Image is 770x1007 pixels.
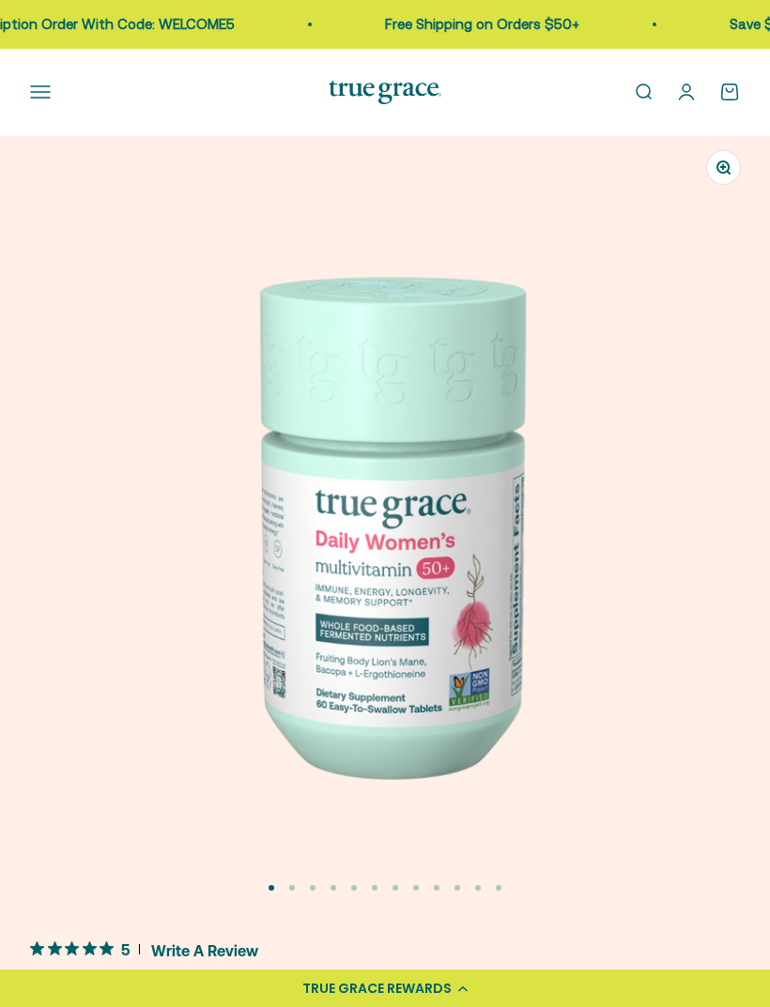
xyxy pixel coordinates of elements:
[121,938,130,958] span: 5
[151,936,258,964] span: Write A Review
[302,979,452,999] div: TRUE GRACE REWARDS
[379,16,574,32] a: Free Shipping on Orders $50+
[30,936,258,964] button: 5 out 5 stars rating in total 8 reviews. Jump to reviews.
